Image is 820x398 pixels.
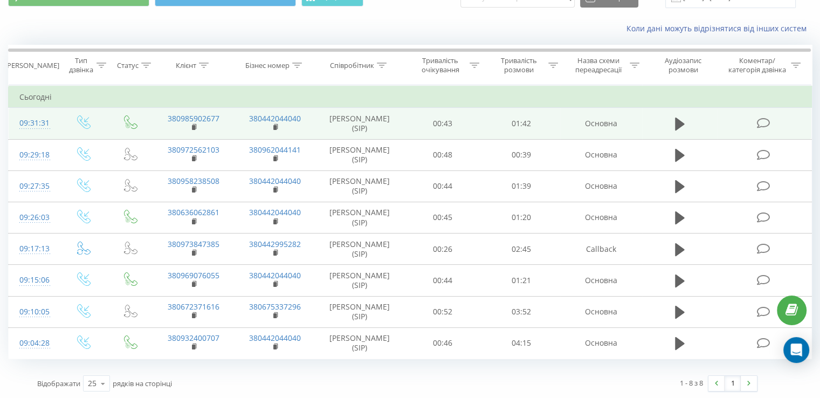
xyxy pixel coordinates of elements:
[19,238,48,259] div: 09:17:13
[482,296,560,327] td: 03:52
[404,265,482,296] td: 00:44
[316,202,404,233] td: [PERSON_NAME] (SIP)
[404,170,482,202] td: 00:44
[168,207,219,217] a: 380636062861
[725,376,741,391] a: 1
[316,108,404,139] td: [PERSON_NAME] (SIP)
[37,379,80,388] span: Відображати
[19,207,48,228] div: 09:26:03
[783,337,809,363] div: Open Intercom Messenger
[482,170,560,202] td: 01:39
[482,234,560,265] td: 02:45
[560,202,642,233] td: Основна
[482,265,560,296] td: 01:21
[176,61,196,70] div: Клієнт
[560,170,642,202] td: Основна
[249,145,301,155] a: 380962044141
[68,56,93,74] div: Тип дзвінка
[168,270,219,280] a: 380969076055
[113,379,172,388] span: рядків на сторінці
[482,139,560,170] td: 00:39
[249,239,301,249] a: 380442995282
[19,145,48,166] div: 09:29:18
[117,61,139,70] div: Статус
[88,378,97,389] div: 25
[492,56,546,74] div: Тривалість розмови
[316,139,404,170] td: [PERSON_NAME] (SIP)
[168,239,219,249] a: 380973847385
[249,270,301,280] a: 380442044040
[19,113,48,134] div: 09:31:31
[168,333,219,343] a: 380932400707
[19,301,48,322] div: 09:10:05
[560,139,642,170] td: Основна
[330,61,374,70] div: Співробітник
[404,327,482,359] td: 00:46
[245,61,290,70] div: Бізнес номер
[404,234,482,265] td: 00:26
[404,202,482,233] td: 00:45
[316,234,404,265] td: [PERSON_NAME] (SIP)
[560,108,642,139] td: Основна
[626,23,812,33] a: Коли дані можуть відрізнятися вiд інших систем
[482,108,560,139] td: 01:42
[560,234,642,265] td: Callback
[404,139,482,170] td: 00:48
[316,265,404,296] td: [PERSON_NAME] (SIP)
[316,296,404,327] td: [PERSON_NAME] (SIP)
[249,301,301,312] a: 380675337296
[168,301,219,312] a: 380672371616
[570,56,627,74] div: Назва схеми переадресації
[725,56,788,74] div: Коментар/категорія дзвінка
[19,333,48,354] div: 09:04:28
[168,145,219,155] a: 380972562103
[5,61,59,70] div: [PERSON_NAME]
[404,108,482,139] td: 00:43
[652,56,715,74] div: Аудіозапис розмови
[680,378,703,388] div: 1 - 8 з 8
[414,56,467,74] div: Тривалість очікування
[560,327,642,359] td: Основна
[249,333,301,343] a: 380442044040
[19,176,48,197] div: 09:27:35
[404,296,482,327] td: 00:52
[168,176,219,186] a: 380958238508
[316,327,404,359] td: [PERSON_NAME] (SIP)
[560,296,642,327] td: Основна
[9,86,812,108] td: Сьогодні
[249,207,301,217] a: 380442044040
[560,265,642,296] td: Основна
[482,202,560,233] td: 01:20
[168,113,219,123] a: 380985902677
[482,327,560,359] td: 04:15
[249,176,301,186] a: 380442044040
[19,270,48,291] div: 09:15:06
[316,170,404,202] td: [PERSON_NAME] (SIP)
[249,113,301,123] a: 380442044040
